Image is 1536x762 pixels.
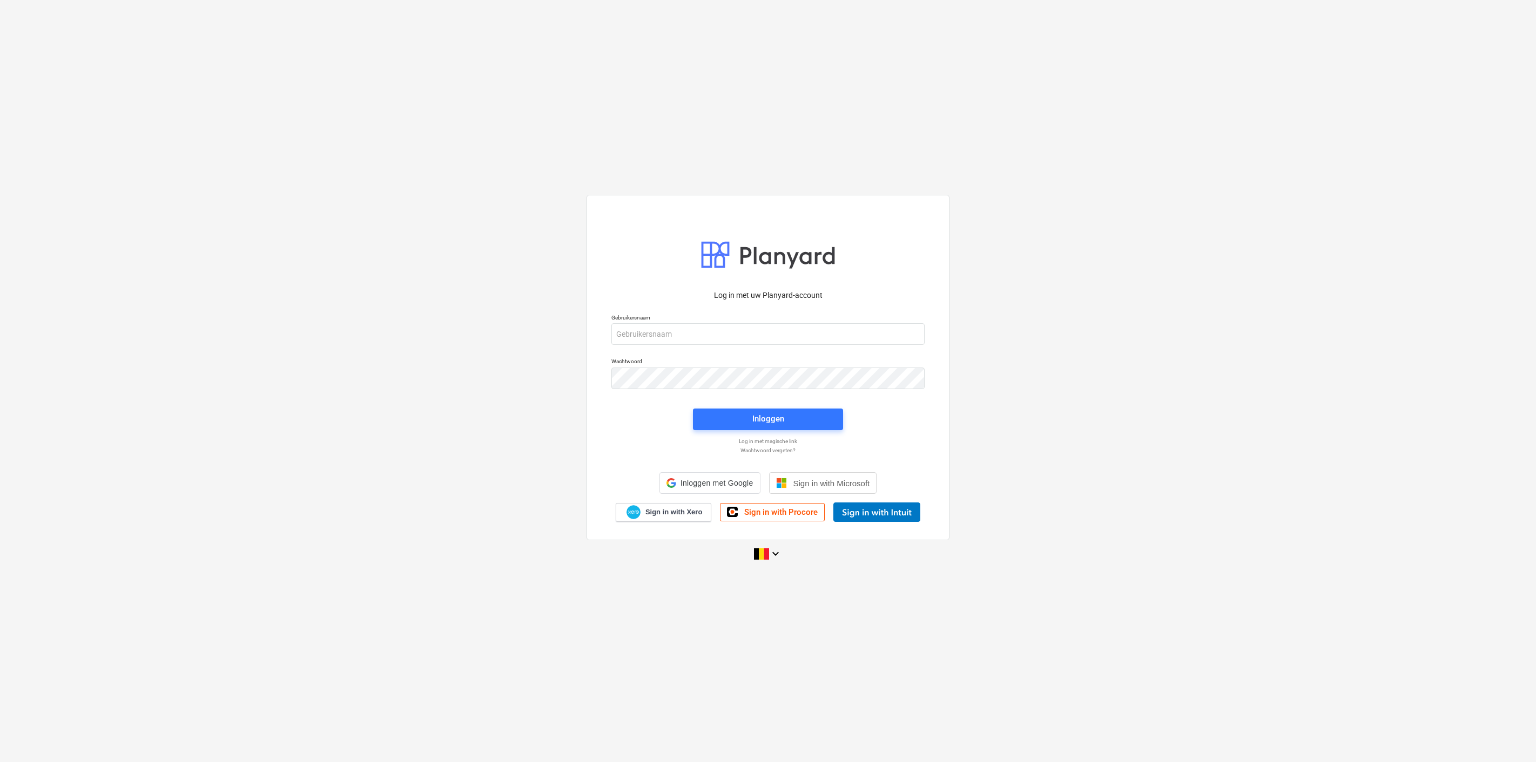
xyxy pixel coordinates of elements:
span: Inloggen met Google [681,479,753,487]
div: Inloggen [752,412,784,426]
p: Log in met uw Planyard-account [611,290,925,301]
img: Xero logo [626,505,641,520]
span: Sign in with Microsoft [793,479,870,488]
a: Wachtwoord vergeten? [606,447,930,454]
i: keyboard_arrow_down [769,547,782,560]
p: Wachtwoord [611,358,925,367]
p: Gebruikersnaam [611,314,925,323]
a: Sign in with Procore [720,503,825,521]
a: Sign in with Xero [616,503,712,522]
button: Inloggen [693,409,843,430]
span: Sign in with Procore [744,507,818,517]
a: Log in met magische link [606,438,930,445]
input: Gebruikersnaam [611,323,925,345]
div: Inloggen met Google [659,472,760,494]
img: Microsoft logo [776,478,787,488]
span: Sign in with Xero [645,507,702,517]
